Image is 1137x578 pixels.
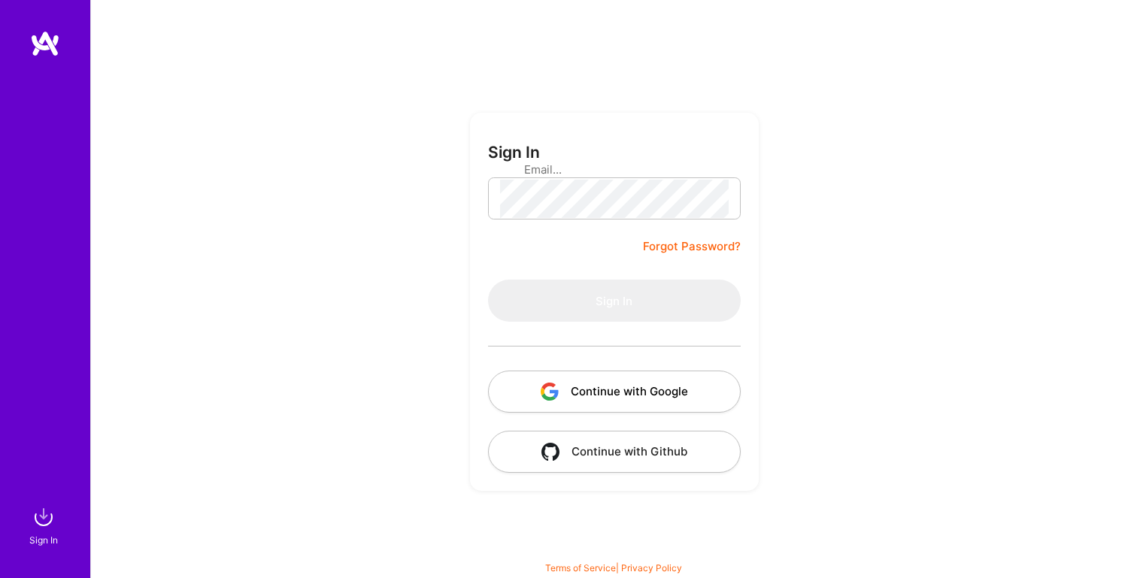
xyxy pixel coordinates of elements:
a: Forgot Password? [643,238,741,256]
a: Terms of Service [545,562,616,573]
img: icon [541,383,559,401]
a: sign inSign In [32,502,59,548]
div: Sign In [29,532,58,548]
img: sign in [29,502,59,532]
div: © 2025 ATeams Inc., All rights reserved. [90,533,1137,570]
button: Continue with Github [488,431,741,473]
h3: Sign In [488,143,540,162]
a: Privacy Policy [621,562,682,573]
input: Email... [524,150,705,189]
button: Continue with Google [488,371,741,413]
span: | [545,562,682,573]
img: logo [30,30,60,57]
img: icon [541,443,559,461]
button: Sign In [488,280,741,322]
